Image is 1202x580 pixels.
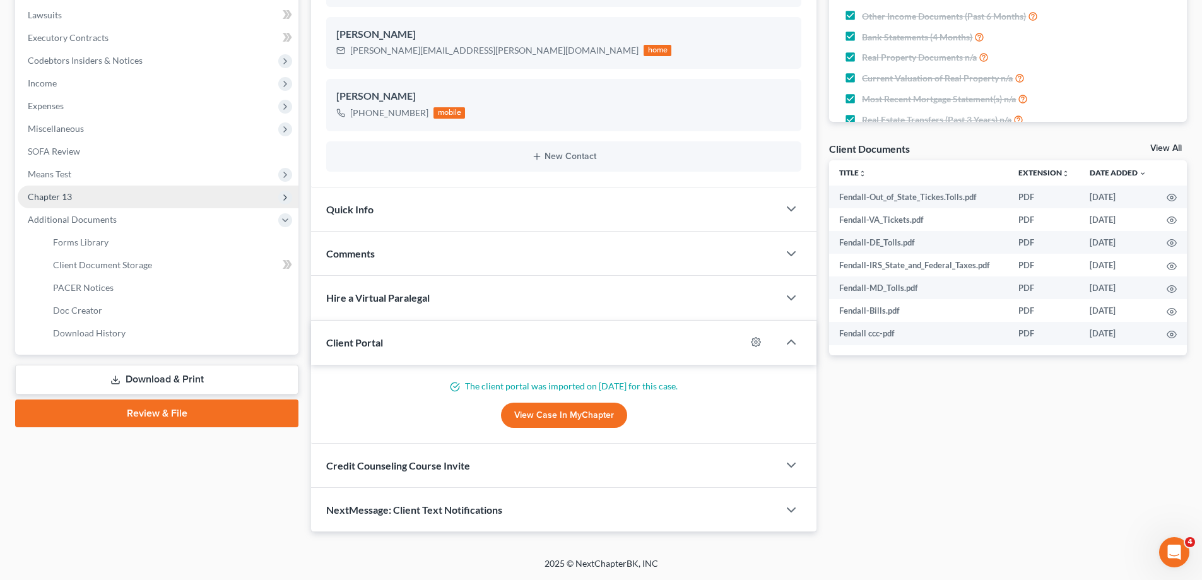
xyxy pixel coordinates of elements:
[862,114,1011,126] span: Real Estate Transfers (Past 3 Years) n/a
[1090,168,1146,177] a: Date Added expand_more
[501,403,627,428] a: View Case in MyChapter
[53,237,109,247] span: Forms Library
[326,203,374,215] span: Quick Info
[28,214,117,225] span: Additional Documents
[1139,170,1146,177] i: expand_more
[326,459,470,471] span: Credit Counseling Course Invite
[336,27,791,42] div: [PERSON_NAME]
[862,31,972,44] span: Bank Statements (4 Months)
[829,322,1008,345] td: Fendall ccc-pdf
[862,51,977,64] span: Real Property Documents n/a
[350,107,428,119] div: [PHONE_NUMBER]
[1008,322,1080,345] td: PDF
[28,169,71,179] span: Means Test
[862,10,1026,23] span: Other Income Documents (Past 6 Months)
[53,259,152,270] span: Client Document Storage
[43,254,298,276] a: Client Document Storage
[829,299,1008,322] td: Fendall-Bills.pdf
[336,151,791,162] button: New Contact
[1080,208,1157,231] td: [DATE]
[28,55,143,66] span: Codebtors Insiders & Notices
[1062,170,1069,177] i: unfold_more
[1185,537,1195,547] span: 4
[829,142,910,155] div: Client Documents
[859,170,866,177] i: unfold_more
[1008,186,1080,208] td: PDF
[43,299,298,322] a: Doc Creator
[1080,231,1157,254] td: [DATE]
[18,27,298,49] a: Executory Contracts
[1018,168,1069,177] a: Extensionunfold_more
[1080,254,1157,276] td: [DATE]
[326,292,430,304] span: Hire a Virtual Paralegal
[326,380,801,393] p: The client portal was imported on [DATE] for this case.
[1008,208,1080,231] td: PDF
[644,45,671,56] div: home
[829,276,1008,299] td: Fendall-MD_Tolls.pdf
[336,89,791,104] div: [PERSON_NAME]
[28,9,62,20] span: Lawsuits
[326,247,375,259] span: Comments
[1080,322,1157,345] td: [DATE]
[829,208,1008,231] td: Fendall-VA_Tickets.pdf
[326,336,383,348] span: Client Portal
[350,44,639,57] div: [PERSON_NAME][EMAIL_ADDRESS][PERSON_NAME][DOMAIN_NAME]
[28,146,80,157] span: SOFA Review
[53,328,126,338] span: Download History
[1080,186,1157,208] td: [DATE]
[15,365,298,394] a: Download & Print
[28,123,84,134] span: Miscellaneous
[1080,276,1157,299] td: [DATE]
[839,168,866,177] a: Titleunfold_more
[433,107,465,119] div: mobile
[28,32,109,43] span: Executory Contracts
[829,231,1008,254] td: Fendall-DE_Tolls.pdf
[1080,299,1157,322] td: [DATE]
[15,399,298,427] a: Review & File
[28,78,57,88] span: Income
[43,276,298,299] a: PACER Notices
[326,504,502,516] span: NextMessage: Client Text Notifications
[28,100,64,111] span: Expenses
[28,191,72,202] span: Chapter 13
[1008,276,1080,299] td: PDF
[829,186,1008,208] td: Fendall-Out_of_State_Tickes.Tolls.pdf
[53,282,114,293] span: PACER Notices
[242,557,961,580] div: 2025 © NextChapterBK, INC
[18,140,298,163] a: SOFA Review
[1008,299,1080,322] td: PDF
[18,4,298,27] a: Lawsuits
[862,72,1013,85] span: Current Valuation of Real Property n/a
[53,305,102,316] span: Doc Creator
[1159,537,1189,567] iframe: Intercom live chat
[1008,231,1080,254] td: PDF
[1150,144,1182,153] a: View All
[43,322,298,345] a: Download History
[829,254,1008,276] td: Fendall-IRS_State_and_Federal_Taxes.pdf
[1008,254,1080,276] td: PDF
[862,93,1016,105] span: Most Recent Mortgage Statement(s) n/a
[43,231,298,254] a: Forms Library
